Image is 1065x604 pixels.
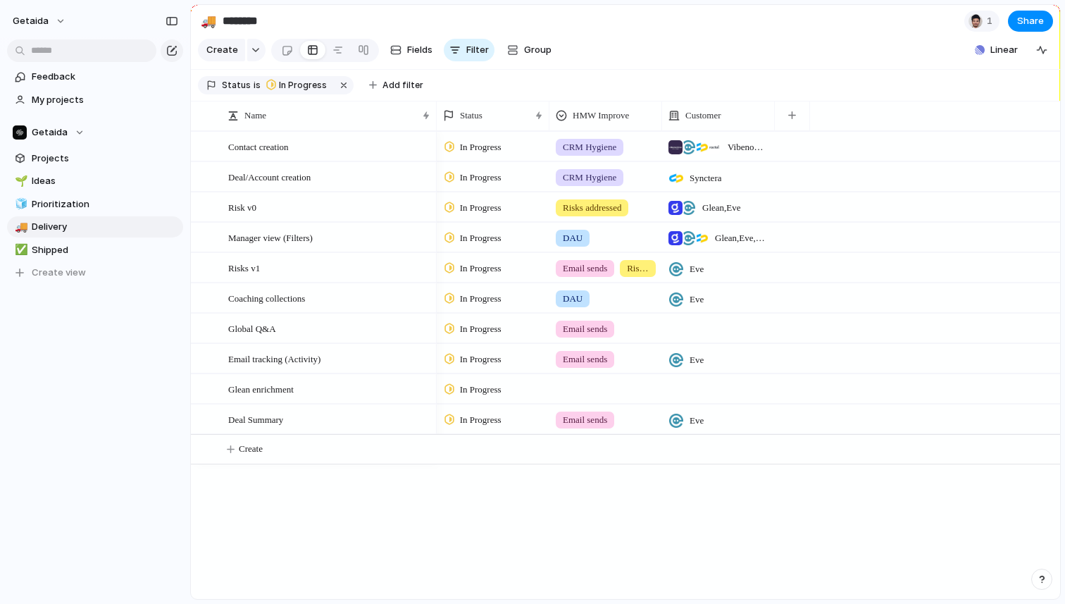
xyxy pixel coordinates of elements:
span: In Progress [279,79,327,92]
span: Email sends [563,322,607,336]
span: Global Q&A [228,320,276,336]
span: In Progress [460,171,502,185]
button: Fields [385,39,438,61]
span: HMW Improve [573,109,629,123]
span: Risk v0 [228,199,256,215]
button: Create [198,39,245,61]
span: Name [244,109,266,123]
button: Getaida [7,122,183,143]
span: In Progress [460,292,502,306]
span: In Progress [460,261,502,276]
span: Risks addressed [627,261,649,276]
button: Share [1008,11,1053,32]
span: Synctera [690,171,721,185]
span: Shipped [32,243,178,257]
span: Risks addressed [563,201,621,215]
span: Email sends [563,413,607,427]
a: ✅Shipped [7,240,183,261]
a: My projects [7,90,183,111]
span: Linear [990,43,1018,57]
button: 🚚 [197,10,220,32]
button: Filter [444,39,494,61]
button: Group [500,39,559,61]
div: ✅ [15,242,25,258]
span: Add filter [382,79,423,92]
span: Glean , Eve [702,201,741,215]
span: Projects [32,152,178,166]
button: ✅ [13,243,27,257]
span: DAU [563,292,583,306]
span: getaida [13,14,49,28]
button: Linear [969,39,1023,61]
button: 🚚 [13,220,27,234]
span: Risks v1 [228,259,260,276]
span: Contact creation [228,138,289,154]
div: 🚚 [15,219,25,235]
span: Create view [32,266,86,280]
span: Manager view (Filters) [228,229,313,245]
span: Group [524,43,552,57]
span: Email tracking (Activity) [228,350,320,366]
span: Filter [466,43,489,57]
span: Deal Summary [228,411,283,427]
a: 🚚Delivery [7,216,183,238]
span: Customer [685,109,721,123]
span: Ideas [32,174,178,188]
span: In Progress [460,413,502,427]
span: Deal/Account creation [228,168,311,185]
span: Fields [407,43,432,57]
span: Status [460,109,482,123]
span: 1 [987,14,997,28]
span: Create [206,43,238,57]
a: 🧊Prioritization [7,194,183,215]
span: Glean , Eve , Synctera [715,231,768,245]
span: DAU [563,231,583,245]
a: Projects [7,148,183,169]
a: Feedback [7,66,183,87]
button: In Progress [262,78,335,93]
button: 🌱 [13,174,27,188]
span: My projects [32,93,178,107]
span: Feedback [32,70,178,84]
div: 🧊 [15,196,25,212]
div: 🚚 [201,11,216,30]
span: CRM Hygiene [563,171,616,185]
div: 🌱 [15,173,25,190]
span: Eve [690,262,704,276]
span: CRM Hygiene [563,140,616,154]
span: Share [1017,14,1044,28]
span: Vibenomics , Eve , Synctera , Fractal [728,140,768,154]
button: Create view [7,262,183,283]
span: Create [239,442,263,456]
button: Add filter [361,75,432,95]
span: Email sends [563,352,607,366]
span: Glean enrichment [228,381,294,397]
span: Eve [690,414,704,428]
button: 🧊 [13,197,27,211]
span: Coaching collections [228,290,305,306]
button: is [251,78,263,93]
span: In Progress [460,322,502,336]
span: In Progress [460,140,502,154]
span: In Progress [460,231,502,245]
span: In Progress [460,383,502,397]
span: Prioritization [32,197,178,211]
span: Status [222,79,251,92]
button: getaida [6,10,73,32]
span: Eve [690,292,704,307]
span: In Progress [460,352,502,366]
a: 🌱Ideas [7,171,183,192]
span: Delivery [32,220,178,234]
span: In Progress [460,201,502,215]
span: Eve [690,353,704,367]
span: Getaida [32,125,68,140]
span: Email sends [563,261,607,276]
span: is [254,79,261,92]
